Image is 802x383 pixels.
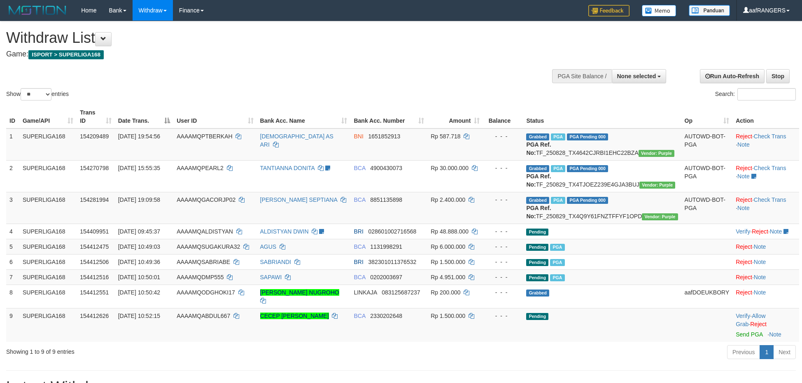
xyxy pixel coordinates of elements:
[483,105,523,128] th: Balance
[736,331,762,338] a: Send PGA
[19,308,77,342] td: SUPERLIGA168
[523,192,681,224] td: TF_250829_TX4Q9Y61FNZTFFYF1OPD
[80,133,109,140] span: 154209489
[19,269,77,285] td: SUPERLIGA168
[523,105,681,128] th: Status
[260,243,277,250] a: AGUS
[550,274,564,281] span: Marked by aafsoumeymey
[732,160,799,192] td: · ·
[370,274,402,280] span: Copy 0202003697 to clipboard
[526,141,551,156] b: PGA Ref. No:
[732,254,799,269] td: ·
[754,259,766,265] a: Note
[550,244,564,251] span: Marked by aafsoumeymey
[177,133,232,140] span: AAAAMQPTBERKAH
[80,313,109,319] span: 154412626
[689,5,730,16] img: panduan.png
[732,308,799,342] td: · ·
[486,196,520,204] div: - - -
[260,196,338,203] a: [PERSON_NAME] SEPTIANA
[118,165,160,171] span: [DATE] 15:55:35
[523,160,681,192] td: TF_250829_TX4TJOEZ239E4GJA3BUJ
[727,345,760,359] a: Previous
[526,313,548,320] span: Pending
[80,196,109,203] span: 154281994
[736,196,752,203] a: Reject
[732,239,799,254] td: ·
[19,192,77,224] td: SUPERLIGA168
[80,228,109,235] span: 154409951
[754,243,766,250] a: Note
[118,196,160,203] span: [DATE] 19:09:58
[773,345,796,359] a: Next
[737,173,750,180] a: Note
[760,345,774,359] a: 1
[754,133,786,140] a: Check Trans
[6,4,69,16] img: MOTION_logo.png
[6,239,19,254] td: 5
[588,5,629,16] img: Feedback.jpg
[19,285,77,308] td: SUPERLIGA168
[642,5,676,16] img: Button%20Memo.svg
[766,69,790,83] a: Stop
[431,228,469,235] span: Rp 48.888.000
[118,228,160,235] span: [DATE] 09:45:37
[6,269,19,285] td: 7
[486,273,520,281] div: - - -
[431,133,460,140] span: Rp 587.718
[732,269,799,285] td: ·
[736,313,765,327] a: Allow Grab
[382,289,420,296] span: Copy 083125687237 to clipboard
[80,165,109,171] span: 154270798
[118,274,160,280] span: [DATE] 10:50:01
[486,164,520,172] div: - - -
[551,133,565,140] span: Marked by aafchhiseyha
[19,224,77,239] td: SUPERLIGA168
[354,165,365,171] span: BCA
[354,196,365,203] span: BCA
[612,69,667,83] button: None selected
[427,105,483,128] th: Amount: activate to sort column ascending
[526,173,551,188] b: PGA Ref. No:
[350,105,427,128] th: Bank Acc. Number: activate to sort column ascending
[769,331,781,338] a: Note
[6,88,69,100] label: Show entries
[639,182,675,189] span: Vendor URL: https://trx4.1velocity.biz
[752,228,768,235] a: Reject
[681,160,733,192] td: AUTOWD-BOT-PGA
[567,165,608,172] span: PGA Pending
[177,243,240,250] span: AAAAMQSUGAKURA32
[523,128,681,161] td: TF_250828_TX4642CJRBI1EHC22BZA
[368,259,416,265] span: Copy 382301011376532 to clipboard
[486,258,520,266] div: - - -
[639,150,674,157] span: Vendor URL: https://trx4.1velocity.biz
[260,259,291,265] a: SABRIANDI
[736,165,752,171] a: Reject
[354,289,377,296] span: LINKAJA
[737,205,750,211] a: Note
[19,239,77,254] td: SUPERLIGA168
[257,105,351,128] th: Bank Acc. Name: activate to sort column ascending
[370,165,402,171] span: Copy 4900430073 to clipboard
[736,274,752,280] a: Reject
[118,313,160,319] span: [DATE] 10:52:15
[736,228,750,235] a: Verify
[118,133,160,140] span: [DATE] 19:54:56
[368,133,400,140] span: Copy 1651852913 to clipboard
[526,259,548,266] span: Pending
[19,105,77,128] th: Game/API: activate to sort column ascending
[754,165,786,171] a: Check Trans
[177,228,233,235] span: AAAAMQALDISTYAN
[681,105,733,128] th: Op: activate to sort column ascending
[526,205,551,220] b: PGA Ref. No:
[115,105,174,128] th: Date Trans.: activate to sort column descending
[370,196,402,203] span: Copy 8851135898 to clipboard
[370,243,402,250] span: Copy 1131998291 to clipboard
[551,197,565,204] span: Marked by aafnonsreyleab
[550,259,564,266] span: Marked by aafounsreynich
[681,285,733,308] td: aafDOEUKBORY
[6,160,19,192] td: 2
[354,133,363,140] span: BNI
[6,285,19,308] td: 8
[6,50,527,58] h4: Game:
